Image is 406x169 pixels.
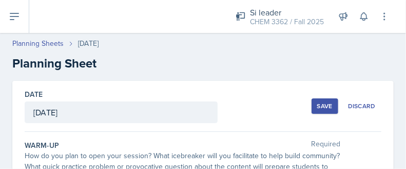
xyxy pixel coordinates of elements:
div: [DATE] [78,38,99,49]
label: Date [25,89,43,99]
div: Discard [348,102,376,110]
a: Planning Sheets [12,38,64,49]
div: CHEM 3362 / Fall 2025 [250,16,324,27]
div: Si leader [250,6,324,19]
button: Discard [342,98,381,114]
span: Required [311,140,340,150]
h2: Planning Sheet [12,54,394,73]
button: Save [312,98,338,114]
div: Save [317,102,333,110]
label: Warm-Up [25,140,59,150]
